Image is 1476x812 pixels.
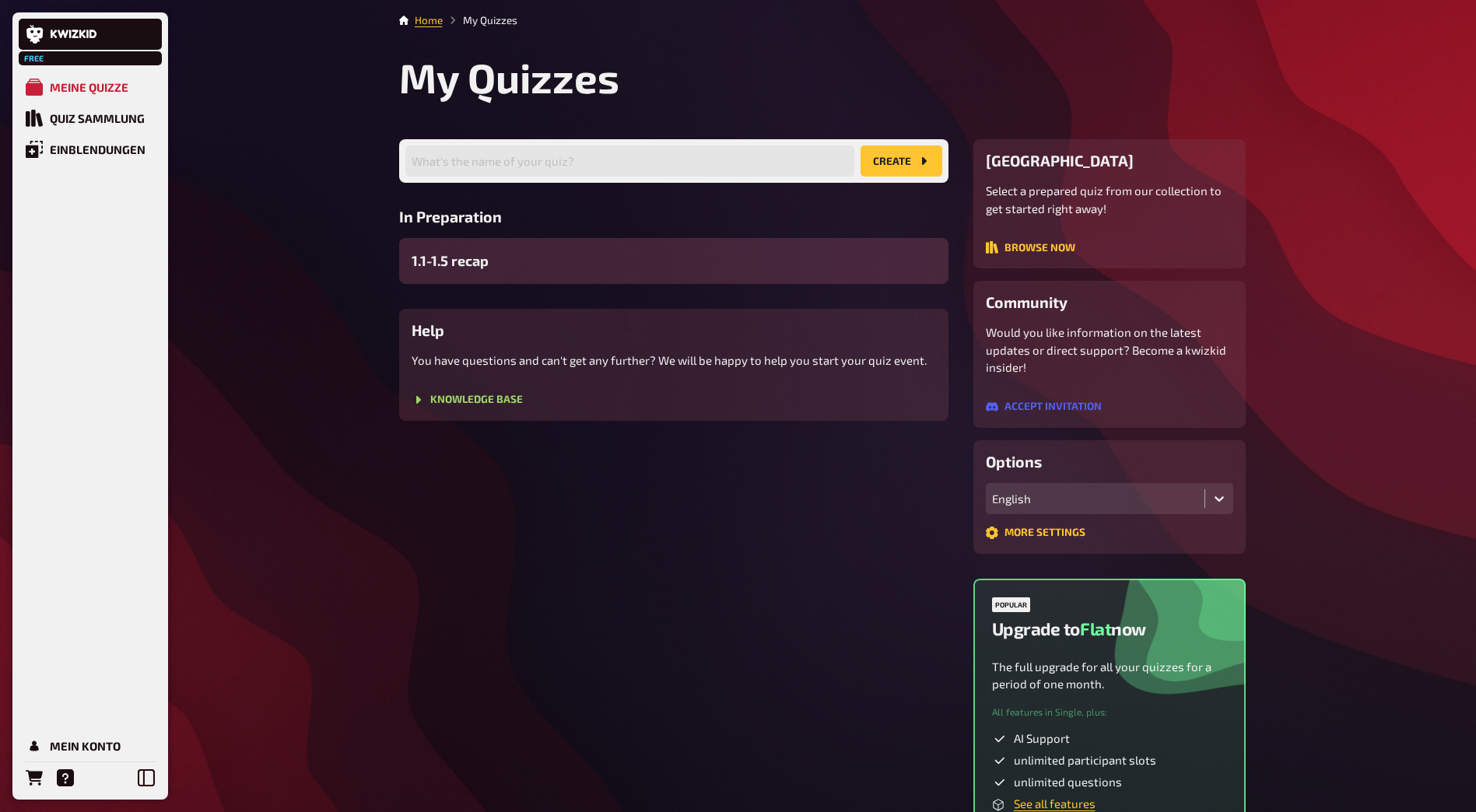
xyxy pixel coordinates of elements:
[50,762,81,793] a: Hilfe
[1014,753,1156,768] span: unlimited participant slots
[986,401,1102,413] button: Accept invitation
[19,730,162,761] a: Mein Konto
[412,321,936,339] h3: Help
[415,14,443,26] a: Home
[405,145,854,177] input: What's the name of your quiz?
[50,80,128,94] div: Meine Quizze
[986,324,1233,376] p: Would you like information on the latest updates or direct support? Become a kwizkid insider!
[992,658,1227,693] p: The full upgrade for all your quizzes for a period of one month.
[986,527,1085,539] button: More settings
[20,54,48,63] span: Free
[412,250,489,271] span: 1.1-1.5 recap
[986,182,1233,217] p: Select a prepared quiz from our collection to get started right away!
[992,492,1198,506] div: English
[19,134,162,165] a: Einblendungen
[443,12,517,28] li: My Quizzes
[19,72,162,103] a: Meine Quizze
[861,145,942,177] button: create
[1080,618,1111,639] span: Flat
[986,527,1085,541] a: More settings
[986,241,1075,254] button: Browse now
[986,242,1075,256] a: Browse now
[412,394,523,408] a: Knowledge Base
[1014,796,1096,810] a: See all features
[986,293,1233,311] h3: Community
[1014,731,1070,747] span: AI Support
[992,597,1030,612] div: Popular
[986,401,1102,415] a: Accept invitation
[986,453,1233,471] h3: Options
[399,208,948,226] h3: In Preparation
[399,53,1246,102] h1: My Quizzes
[1014,775,1122,790] span: unlimited questions
[415,12,443,28] li: Home
[399,238,948,284] a: 1.1-1.5 recap
[986,152,1233,170] h3: [GEOGRAPHIC_DATA]
[19,103,162,134] a: Quiz Sammlung
[50,142,145,156] div: Einblendungen
[412,394,523,406] button: Knowledge Base
[992,618,1146,639] h2: Upgrade to now
[50,111,145,125] div: Quiz Sammlung
[412,352,936,369] p: You have questions and can't get any further? We will be happy to help you start your quiz event.
[50,739,121,753] div: Mein Konto
[19,762,50,793] a: Bestellungen
[992,705,1107,719] small: All features in Single, plus :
